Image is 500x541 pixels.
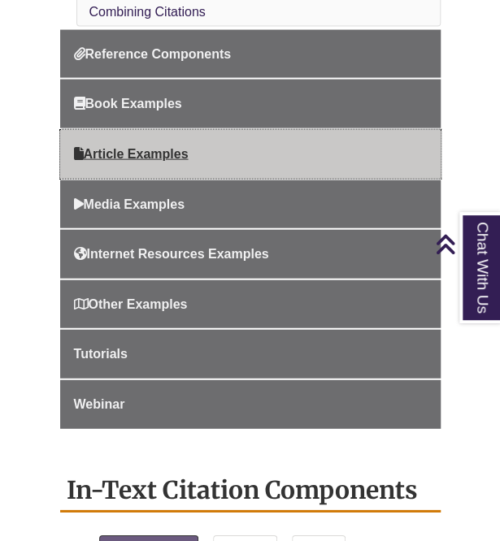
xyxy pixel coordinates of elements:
[60,330,441,379] a: Tutorials
[60,80,441,128] a: Book Examples
[60,230,441,279] a: Internet Resources Examples
[60,380,441,429] a: Webinar
[60,180,441,229] a: Media Examples
[60,470,441,513] h2: In-Text Citation Components
[74,197,185,211] span: Media Examples
[74,247,269,261] span: Internet Resources Examples
[60,280,441,329] a: Other Examples
[435,233,496,255] a: Back to Top
[74,297,188,311] span: Other Examples
[74,97,182,110] span: Book Examples
[74,347,128,361] span: Tutorials
[74,147,189,161] span: Article Examples
[60,130,441,179] a: Article Examples
[74,397,125,411] span: Webinar
[74,47,232,61] span: Reference Components
[60,30,441,79] a: Reference Components
[89,5,206,19] a: Combining Citations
